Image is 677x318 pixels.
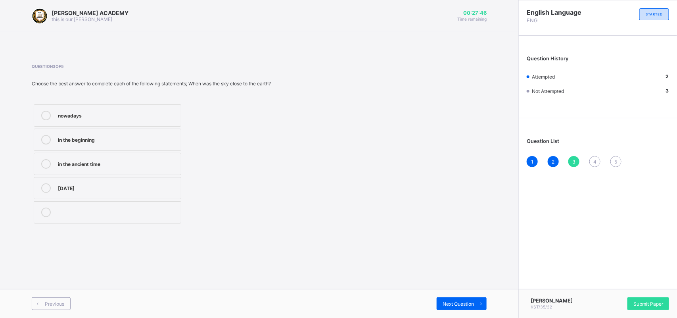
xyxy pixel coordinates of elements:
[531,305,552,309] span: KST/35/32
[527,8,598,16] span: English Language
[527,17,598,23] span: ENG
[457,17,487,21] span: Time remaining
[32,81,284,87] div: Choose the best answer to complete each of the following statements; When was the sky close to th...
[531,159,533,165] span: 1
[32,64,284,69] span: Question 3 of 5
[666,88,669,94] b: 3
[443,301,474,307] span: Next Question
[531,298,573,304] span: [PERSON_NAME]
[532,74,555,80] span: Attempted
[58,111,177,119] div: nowadays
[58,183,177,191] div: [DATE]
[614,159,617,165] span: 5
[593,159,596,165] span: 4
[58,135,177,143] div: In the beginning
[45,301,64,307] span: Previous
[527,138,559,144] span: Question List
[552,159,554,165] span: 2
[532,88,564,94] span: Not Attempted
[633,301,663,307] span: Submit Paper
[646,12,663,16] span: STARTED
[457,10,487,16] span: 00:27:46
[52,10,128,16] span: [PERSON_NAME] ACADEMY
[52,16,112,22] span: this is our [PERSON_NAME]
[527,56,568,62] span: Question History
[58,159,177,167] div: in the ancient time
[666,73,669,79] b: 2
[572,159,575,165] span: 3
